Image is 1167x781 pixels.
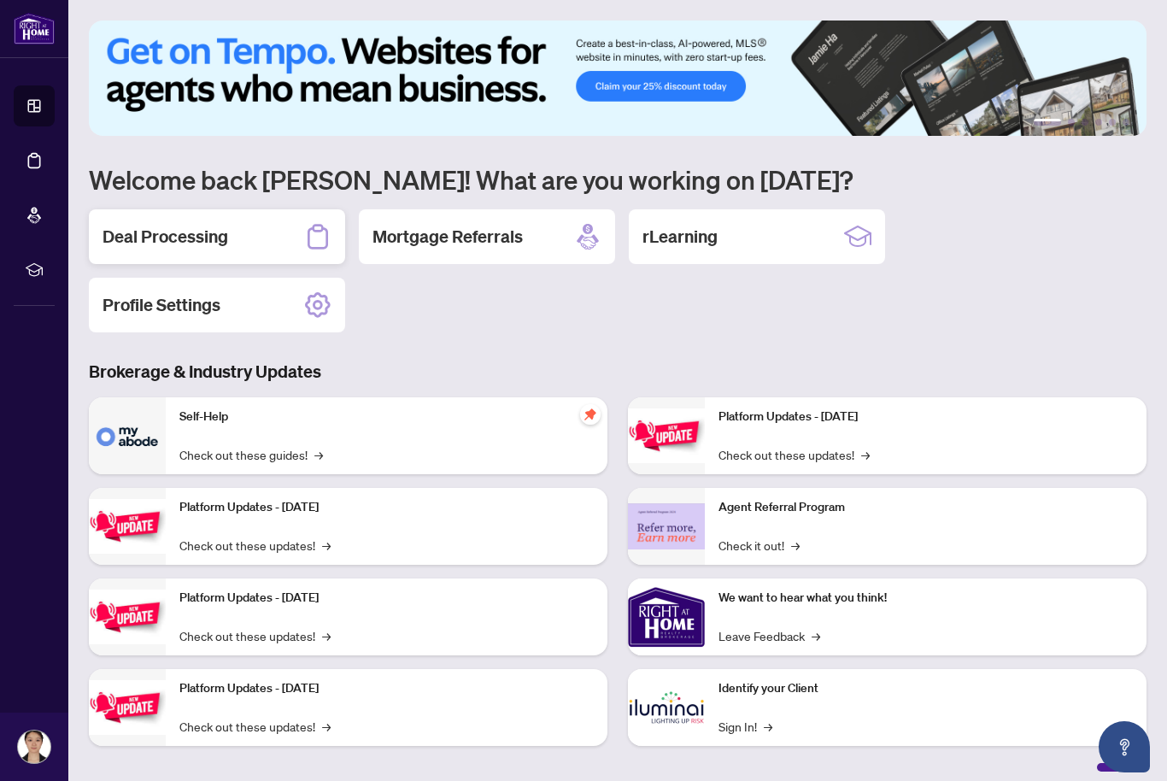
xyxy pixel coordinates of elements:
[812,626,820,645] span: →
[179,445,323,464] a: Check out these guides!→
[1034,119,1061,126] button: 1
[1123,119,1129,126] button: 6
[179,408,594,426] p: Self-Help
[179,717,331,736] a: Check out these updates!→
[89,590,166,643] img: Platform Updates - July 21, 2025
[89,397,166,474] img: Self-Help
[628,578,705,655] img: We want to hear what you think!
[628,669,705,746] img: Identify your Client
[718,717,772,736] a: Sign In!→
[718,408,1133,426] p: Platform Updates - [DATE]
[718,589,1133,608] p: We want to hear what you think!
[322,717,331,736] span: →
[580,404,601,425] span: pushpin
[1099,721,1150,772] button: Open asap
[103,293,220,317] h2: Profile Settings
[791,536,800,555] span: →
[179,589,594,608] p: Platform Updates - [DATE]
[322,536,331,555] span: →
[1095,119,1102,126] button: 4
[628,503,705,550] img: Agent Referral Program
[764,717,772,736] span: →
[718,626,820,645] a: Leave Feedback→
[179,536,331,555] a: Check out these updates!→
[718,445,870,464] a: Check out these updates!→
[89,499,166,553] img: Platform Updates - September 16, 2025
[718,498,1133,517] p: Agent Referral Program
[1109,119,1116,126] button: 5
[89,360,1146,384] h3: Brokerage & Industry Updates
[628,408,705,462] img: Platform Updates - June 23, 2025
[89,680,166,734] img: Platform Updates - July 8, 2025
[89,163,1146,196] h1: Welcome back [PERSON_NAME]! What are you working on [DATE]?
[642,225,718,249] h2: rLearning
[103,225,228,249] h2: Deal Processing
[1068,119,1075,126] button: 2
[314,445,323,464] span: →
[89,21,1146,136] img: Slide 0
[861,445,870,464] span: →
[18,731,50,763] img: Profile Icon
[179,626,331,645] a: Check out these updates!→
[179,679,594,698] p: Platform Updates - [DATE]
[14,13,55,44] img: logo
[322,626,331,645] span: →
[718,536,800,555] a: Check it out!→
[179,498,594,517] p: Platform Updates - [DATE]
[718,679,1133,698] p: Identify your Client
[372,225,523,249] h2: Mortgage Referrals
[1082,119,1088,126] button: 3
